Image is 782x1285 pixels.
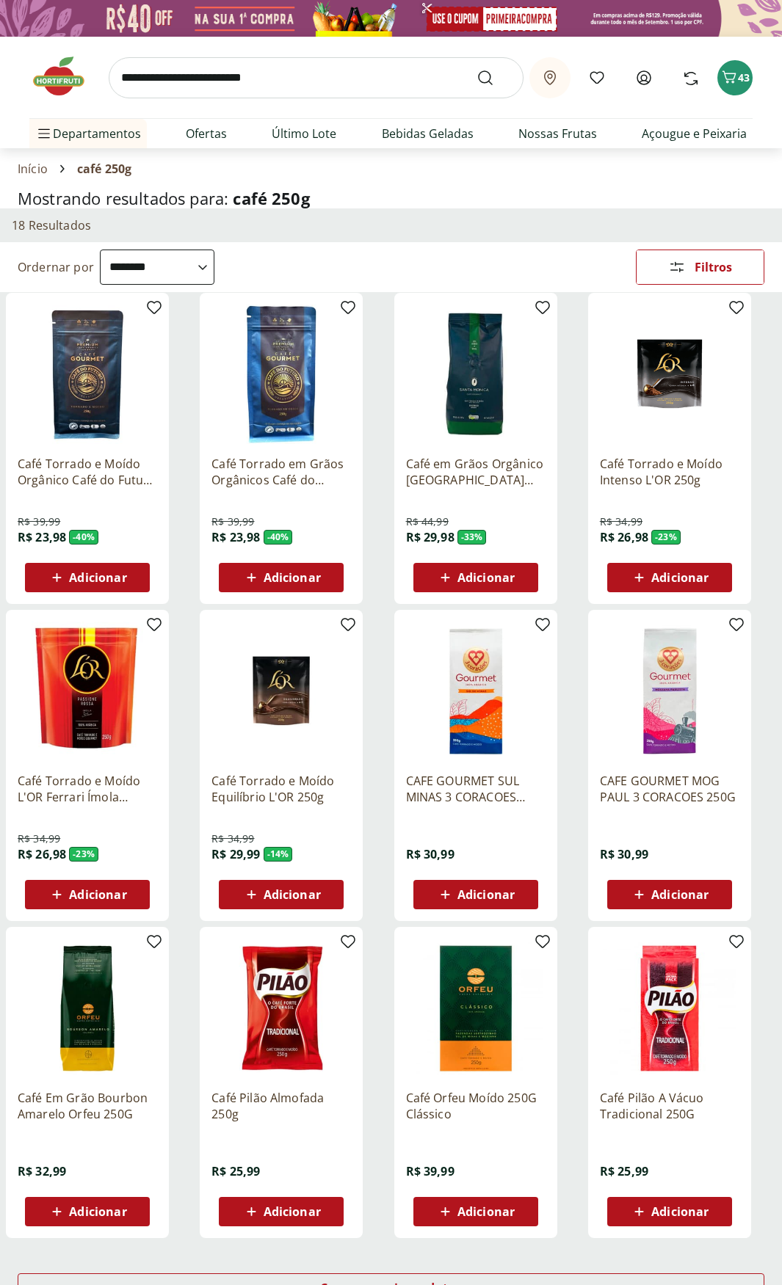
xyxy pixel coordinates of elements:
button: Adicionar [413,880,538,909]
img: Café Torrado e Moído L'OR Ferrari Ímola Ristretto 250g [18,622,157,761]
a: Nossas Frutas [518,125,597,142]
span: Adicionar [69,1206,126,1217]
span: R$ 39,99 [406,1163,455,1179]
h1: Mostrando resultados para: [18,189,764,208]
span: R$ 34,99 [600,514,642,529]
button: Adicionar [219,563,344,592]
span: R$ 26,98 [600,529,648,545]
button: Adicionar [607,563,732,592]
a: Açougue e Peixaria [642,125,747,142]
span: Filtros [695,261,732,273]
span: Adicionar [264,572,321,583]
svg: Abrir Filtros [668,258,686,276]
span: - 33 % [457,530,487,545]
img: Café Pilão A Vácuo Tradicional 250G [600,939,739,1078]
span: Adicionar [651,889,709,900]
span: 43 [738,70,750,84]
a: Café em Grãos Orgânico [GEOGRAPHIC_DATA] 250g [406,456,546,488]
span: Adicionar [69,572,126,583]
button: Adicionar [25,880,150,909]
span: Adicionar [651,1206,709,1217]
span: R$ 26,98 [18,846,66,862]
a: Bebidas Geladas [382,125,474,142]
span: R$ 23,98 [18,529,66,545]
span: R$ 25,99 [211,1163,260,1179]
img: Café Torrado e Moído Orgânico Café do Futuro 250g [18,305,157,444]
a: Café Em Grão Bourbon Amarelo Orfeu 250G [18,1090,157,1122]
span: café 250g [77,162,131,175]
span: R$ 34,99 [211,831,254,846]
button: Adicionar [413,563,538,592]
span: Adicionar [264,889,321,900]
label: Ordernar por [18,259,94,275]
a: Café Torrado e Moído Equilíbrio L'OR 250g [211,773,351,805]
img: Café Em Grão Bourbon Amarelo Orfeu 250G [18,939,157,1078]
span: Adicionar [457,572,515,583]
span: Adicionar [69,889,126,900]
h2: 18 Resultados [12,217,91,233]
span: - 40 % [264,530,293,545]
img: Café em Grãos Orgânico Santa Monica 250g [406,305,546,444]
button: Submit Search [477,69,512,87]
span: - 14 % [264,847,293,862]
span: R$ 44,99 [406,514,449,529]
img: Café Torrado e Moído Intenso L'OR 250g [600,305,739,444]
span: R$ 30,99 [600,846,648,862]
a: CAFE GOURMET MOG PAUL 3 CORACOES 250G [600,773,739,805]
img: CAFE GOURMET SUL MINAS 3 CORACOES 250G [406,622,546,761]
img: Café Torrado e Moído Equilíbrio L'OR 250g [211,622,351,761]
img: Café Pilão Almofada 250g [211,939,351,1078]
a: Café Orfeu Moído 250G Clássico [406,1090,546,1122]
img: CAFE GOURMET MOG PAUL 3 CORACOES 250G [600,622,739,761]
a: Café Pilão A Vácuo Tradicional 250G [600,1090,739,1122]
a: Café Pilão Almofada 250g [211,1090,351,1122]
a: CAFE GOURMET SUL MINAS 3 CORACOES 250G [406,773,546,805]
a: Ofertas [186,125,227,142]
a: Café Torrado e Moído Orgânico Café do Futuro 250g [18,456,157,488]
span: Adicionar [457,889,515,900]
span: R$ 34,99 [18,831,60,846]
img: Café Orfeu Moído 250G Clássico [406,939,546,1078]
span: Adicionar [457,1206,515,1217]
button: Menu [35,116,53,151]
button: Carrinho [717,60,753,95]
a: Café Torrado e Moído L'OR Ferrari Ímola Ristretto 250g [18,773,157,805]
span: Adicionar [264,1206,321,1217]
span: R$ 29,98 [406,529,455,545]
span: café 250g [233,187,309,209]
button: Adicionar [607,1197,732,1226]
span: R$ 30,99 [406,846,455,862]
span: R$ 23,98 [211,529,260,545]
span: - 23 % [651,530,681,545]
a: Café Torrado e Moído Intenso L'OR 250g [600,456,739,488]
a: Café Torrado em Grãos Orgânicos Café do Futuro 250g [211,456,351,488]
button: Adicionar [413,1197,538,1226]
span: - 40 % [69,530,98,545]
button: Adicionar [607,880,732,909]
img: Café Torrado em Grãos Orgânicos Café do Futuro 250g [211,305,351,444]
input: search [109,57,524,98]
img: Hortifruti [29,54,103,98]
span: R$ 39,99 [18,514,60,529]
button: Adicionar [25,1197,150,1226]
span: R$ 32,99 [18,1163,66,1179]
a: Início [18,162,48,175]
button: Adicionar [219,880,344,909]
button: Filtros [636,250,764,285]
span: - 23 % [69,847,98,862]
button: Adicionar [25,563,150,592]
span: R$ 29,99 [211,846,260,862]
span: R$ 39,99 [211,514,254,529]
